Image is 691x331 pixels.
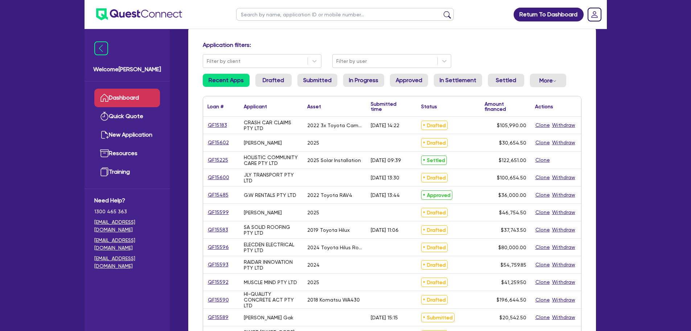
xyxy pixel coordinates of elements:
a: QF15593 [207,261,229,269]
a: QF15592 [207,278,229,286]
div: [DATE] 13:44 [371,192,400,198]
img: resources [100,149,109,158]
button: Clone [535,243,550,251]
span: $46,754.50 [499,210,526,215]
button: Clone [535,138,550,147]
button: Withdraw [552,243,576,251]
button: Withdraw [552,208,576,217]
a: Submitted [297,74,337,87]
a: In Progress [343,74,384,87]
span: $30,654.50 [499,140,526,146]
a: QF15183 [207,121,227,129]
button: Clone [535,156,550,164]
span: Settled [421,156,447,165]
div: 2018 Komatsu WA430 [307,297,360,303]
span: 1300 465 363 [94,208,160,215]
button: Clone [535,226,550,234]
img: quick-quote [100,112,109,121]
button: Withdraw [552,138,576,147]
div: 2022 Toyota RAV4 [307,192,352,198]
button: Withdraw [552,226,576,234]
button: Withdraw [552,173,576,182]
div: HI-QUALITY CONCRETE ACT PTY LTD [244,291,299,308]
div: [DATE] 15:15 [371,315,398,320]
button: Withdraw [552,313,576,322]
span: $196,644.50 [497,297,526,303]
div: MUSCLE MIND PTY LTD [244,279,297,285]
a: QF15599 [207,208,229,217]
span: Drafted [421,260,448,270]
button: Withdraw [552,261,576,269]
div: Loan # [207,104,223,109]
div: 2025 [307,279,319,285]
div: [PERSON_NAME] [244,140,282,146]
span: Submitted [421,313,455,322]
span: Drafted [421,208,448,217]
span: Drafted [421,138,448,148]
span: Drafted [421,173,448,182]
span: $37,743.50 [501,227,526,233]
a: QF15602 [207,138,229,147]
span: $122,651.00 [499,157,526,163]
input: Search by name, application ID or mobile number... [236,8,454,21]
a: Training [94,163,160,181]
div: 2022 3x Toyota Camry [307,122,362,128]
h4: Application filters: [203,41,581,48]
a: QF15600 [207,173,230,182]
div: [DATE] 09:39 [371,157,401,163]
span: $36,000.00 [498,192,526,198]
div: 2025 [307,140,319,146]
div: [DATE] 13:30 [371,175,399,181]
div: 2025 [307,210,319,215]
a: Recent Apps [203,74,250,87]
a: Drafted [255,74,292,87]
a: In Settlement [434,74,482,87]
div: Asset [307,104,321,109]
a: [EMAIL_ADDRESS][DOMAIN_NAME] [94,237,160,252]
button: Clone [535,313,550,322]
div: [DATE] 14:22 [371,122,399,128]
button: Withdraw [552,121,576,129]
div: Amount financed [485,101,526,112]
span: Approved [421,190,452,200]
span: $20,542.50 [499,315,526,320]
div: Applicant [244,104,267,109]
div: 2019 Toyota Hilux [307,227,350,233]
button: Withdraw [552,278,576,286]
a: QF15485 [207,191,229,199]
a: QF15225 [207,156,229,164]
span: Drafted [421,295,448,304]
div: CRASH CAR CLAIMS PTY LTD [244,120,299,131]
div: [DATE] 11:06 [371,227,399,233]
span: Drafted [421,243,448,252]
a: Resources [94,144,160,163]
span: $80,000.00 [498,245,526,250]
button: Clone [535,208,550,217]
span: $105,990.00 [497,122,526,128]
div: SA SOLID ROOFING PTY LTD [244,224,299,236]
a: [EMAIL_ADDRESS][DOMAIN_NAME] [94,218,160,234]
a: Return To Dashboard [514,8,584,21]
span: Drafted [421,278,448,287]
button: Clone [535,191,550,199]
div: Submitted time [371,101,406,112]
a: Dashboard [94,89,160,107]
button: Clone [535,121,550,129]
button: Clone [535,261,550,269]
span: $100,654.50 [497,175,526,181]
a: Quick Quote [94,107,160,126]
img: quest-connect-logo-blue [96,8,182,20]
div: HOLISTIC COMMUNITY CARE PTY LTD [244,154,299,166]
img: icon-menu-close [94,41,108,55]
button: Dropdown toggle [530,74,566,87]
div: 2025 Solar Installation [307,157,361,163]
img: training [100,167,109,176]
div: RAIDAR INNOVATION PTY LTD [244,259,299,271]
span: Need Help? [94,196,160,205]
div: ELECDEN ELECTRICAL PTY LTD [244,242,299,253]
div: [PERSON_NAME] [244,210,282,215]
span: Welcome [PERSON_NAME] [93,65,161,74]
span: Drafted [421,225,448,235]
a: Settled [488,74,524,87]
a: Approved [390,74,428,87]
